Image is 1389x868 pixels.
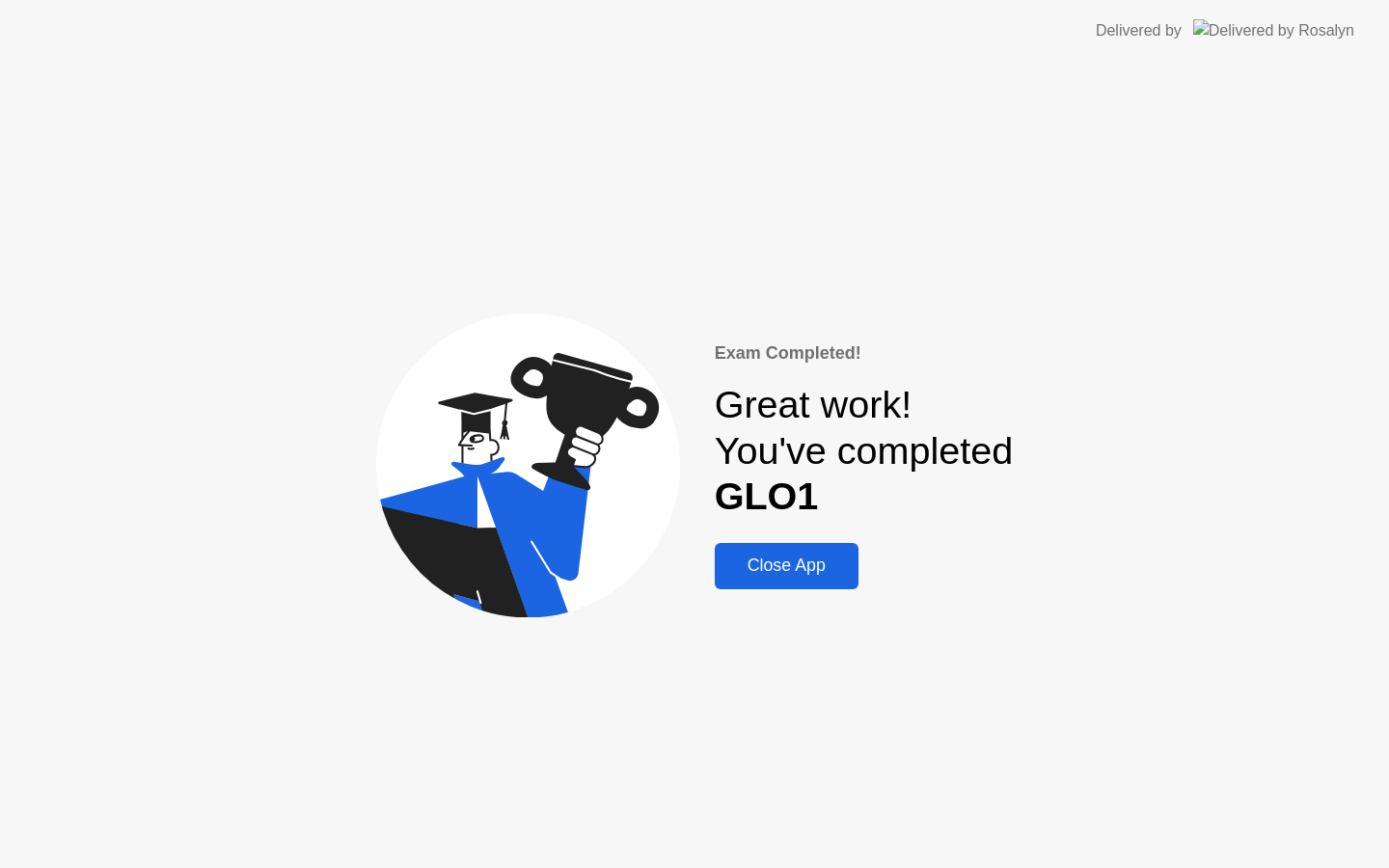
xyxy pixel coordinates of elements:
b: GLO1 [715,475,819,517]
div: Great work! You've completed [715,382,1014,520]
div: Close App [721,556,853,576]
button: Close App [715,543,858,589]
img: Delivered by Rosalyn [1193,19,1354,41]
div: Delivered by [1096,19,1182,42]
div: Exam Completed! [715,340,1014,366]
